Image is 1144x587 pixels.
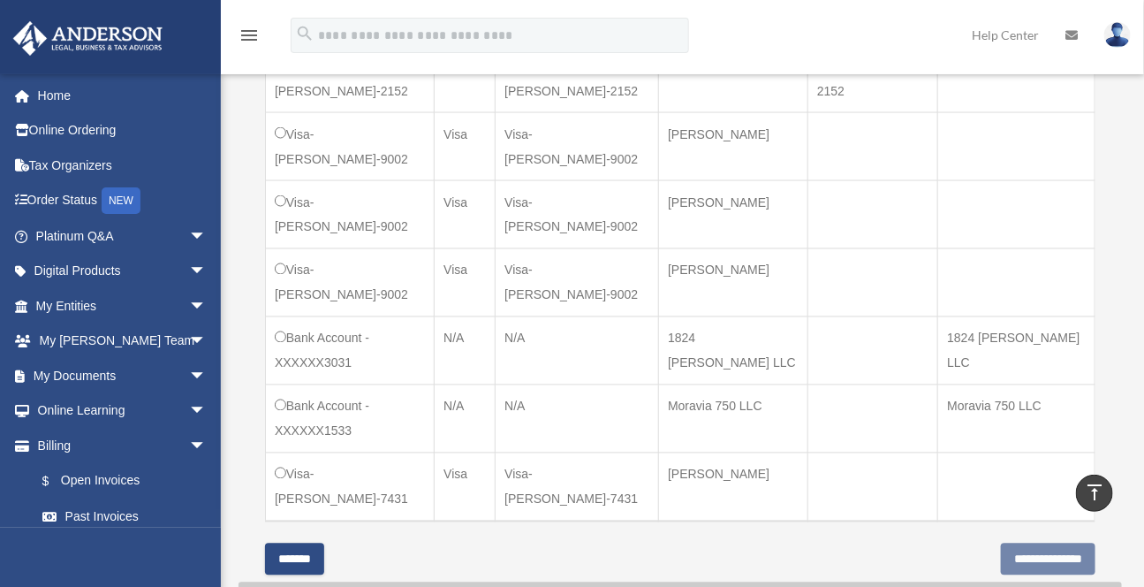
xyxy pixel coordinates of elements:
[189,428,224,464] span: arrow_drop_down
[25,463,216,499] a: $Open Invoices
[938,316,1095,385] td: 1824 [PERSON_NAME] LLC
[12,324,233,359] a: My [PERSON_NAME] Teamarrow_drop_down
[102,187,140,214] div: NEW
[435,453,496,522] td: Visa
[435,44,496,112] td: Visa
[659,385,808,453] td: Moravia 750 LLC
[659,316,808,385] td: 1824 [PERSON_NAME] LLC
[189,393,224,430] span: arrow_drop_down
[189,358,224,394] span: arrow_drop_down
[266,316,435,385] td: Bank Account - XXXXXX3031
[435,316,496,385] td: N/A
[189,324,224,360] span: arrow_drop_down
[266,385,435,453] td: Bank Account - XXXXXX1533
[659,248,808,316] td: [PERSON_NAME]
[1076,475,1113,512] a: vertical_align_top
[659,112,808,180] td: [PERSON_NAME]
[496,44,659,112] td: Visa-[PERSON_NAME]-2152
[12,254,233,289] a: Digital Productsarrow_drop_down
[12,78,233,113] a: Home
[266,44,435,112] td: Visa-[PERSON_NAME]-2152
[659,453,808,522] td: [PERSON_NAME]
[25,499,224,534] a: Past Invoices
[8,21,168,56] img: Anderson Advisors Platinum Portal
[239,25,260,46] i: menu
[266,248,435,316] td: Visa-[PERSON_NAME]-9002
[659,180,808,248] td: [PERSON_NAME]
[1104,22,1131,48] img: User Pic
[52,470,61,492] span: $
[266,112,435,180] td: Visa-[PERSON_NAME]-9002
[496,453,659,522] td: Visa-[PERSON_NAME]-7431
[12,428,224,463] a: Billingarrow_drop_down
[435,248,496,316] td: Visa
[189,254,224,290] span: arrow_drop_down
[189,218,224,255] span: arrow_drop_down
[12,288,233,324] a: My Entitiesarrow_drop_down
[239,31,260,46] a: menu
[496,180,659,248] td: Visa-[PERSON_NAME]-9002
[12,393,233,429] a: Online Learningarrow_drop_down
[938,44,1095,112] td: MORAVIA 750
[435,180,496,248] td: Visa
[496,112,659,180] td: Visa-[PERSON_NAME]-9002
[938,385,1095,453] td: Moravia 750 LLC
[496,316,659,385] td: N/A
[266,453,435,522] td: Visa-[PERSON_NAME]-7431
[295,24,314,43] i: search
[189,288,224,324] span: arrow_drop_down
[12,183,233,219] a: Order StatusNEW
[12,358,233,393] a: My Documentsarrow_drop_down
[496,248,659,316] td: Visa-[PERSON_NAME]-9002
[12,148,233,183] a: Tax Organizers
[12,218,233,254] a: Platinum Q&Aarrow_drop_down
[266,180,435,248] td: Visa-[PERSON_NAME]-9002
[435,385,496,453] td: N/A
[496,385,659,453] td: N/A
[659,44,808,112] td: [PERSON_NAME]
[807,44,937,112] td: XXXX-XXXX-XXXX-2152
[1084,482,1105,503] i: vertical_align_top
[435,112,496,180] td: Visa
[12,113,233,149] a: Online Ordering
